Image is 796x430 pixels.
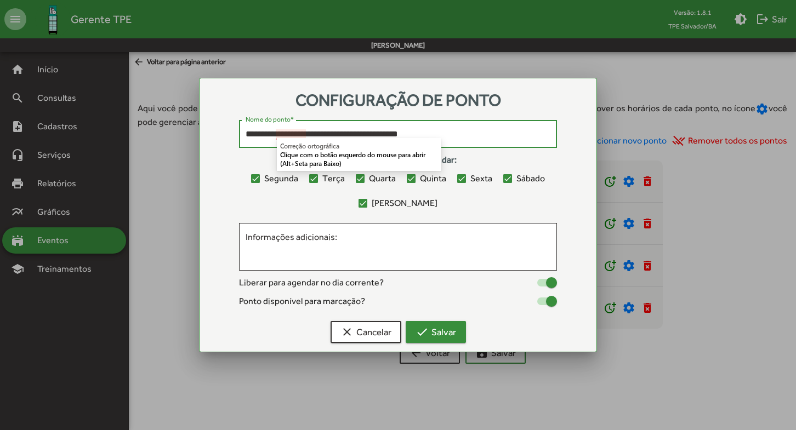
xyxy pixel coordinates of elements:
[264,172,298,185] span: Segunda
[340,325,354,339] mat-icon: clear
[516,172,545,185] span: Sábado
[372,197,437,210] span: [PERSON_NAME]
[416,325,429,339] mat-icon: check
[369,172,396,185] span: Quarta
[470,172,492,185] span: Sexta
[295,90,501,110] span: Configuração de ponto
[239,276,384,289] span: Liberar para agendar no dia corrente?
[322,172,345,185] span: Terça
[406,321,466,343] button: Salvar
[239,295,365,308] span: Ponto disponível para marcação?
[420,172,446,185] span: Quinta
[340,322,391,342] span: Cancelar
[416,322,456,342] span: Salvar
[331,321,401,343] button: Cancelar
